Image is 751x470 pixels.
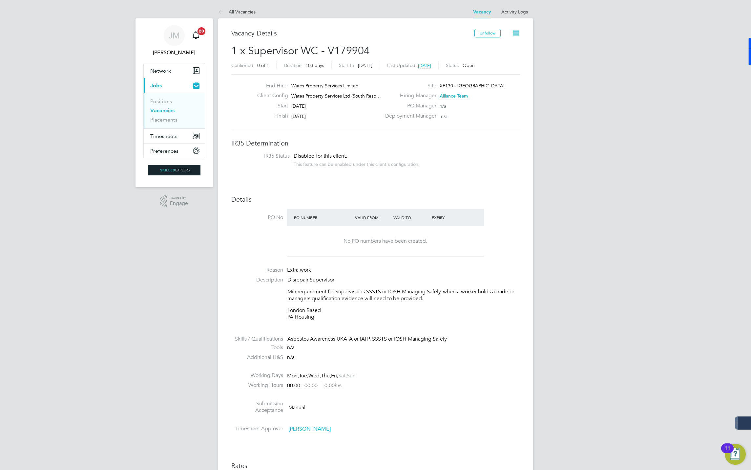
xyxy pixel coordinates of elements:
[150,107,175,114] a: Vacancies
[238,153,290,160] label: IR35 Status
[252,113,288,120] label: Finish
[148,165,200,175] img: skilledcareers-logo-retina.png
[288,426,331,432] span: [PERSON_NAME]
[231,44,370,57] span: 1 x Supervisor WC - V179904
[287,382,342,389] div: 00:00 - 00:00
[231,195,520,204] h3: Details
[287,344,295,351] span: n/a
[136,18,213,187] nav: Main navigation
[231,214,283,221] label: PO No
[150,98,172,104] a: Positions
[339,62,354,68] label: Start In
[198,27,205,35] span: 20
[257,62,269,68] span: 0 of 1
[144,129,205,143] button: Timesheets
[143,25,205,56] a: JM[PERSON_NAME]
[252,92,288,99] label: Client Config
[440,103,446,109] span: n/a
[381,82,436,89] label: Site
[231,382,283,389] label: Working Hours
[144,63,205,78] button: Network
[287,267,311,273] span: Extra work
[144,78,205,93] button: Jobs
[381,102,436,109] label: PO Manager
[231,277,283,283] label: Description
[392,212,430,223] div: Valid To
[288,404,305,411] span: Manual
[353,212,392,223] div: Valid From
[287,277,520,283] p: Disrepair Supervisor
[170,195,188,201] span: Powered by
[170,201,188,206] span: Engage
[291,103,306,109] span: [DATE]
[331,372,338,379] span: Fri,
[169,31,180,40] span: JM
[150,68,171,74] span: Network
[231,425,283,432] label: Timesheet Approver
[473,9,491,15] a: Vacancy
[501,9,528,15] a: Activity Logs
[291,83,359,89] span: Wates Property Services Limited
[724,448,730,457] div: 11
[294,238,477,245] div: No PO numbers have been created.
[160,195,188,208] a: Powered byEngage
[291,113,306,119] span: [DATE]
[150,117,177,123] a: Placements
[144,93,205,128] div: Jobs
[725,444,746,465] button: Open Resource Center, 11 new notifications
[231,461,520,470] h3: Rates
[299,372,308,379] span: Tue,
[321,372,331,379] span: Thu,
[143,165,205,175] a: Go to home page
[231,344,283,351] label: Tools
[387,62,415,68] label: Last Updated
[463,62,475,68] span: Open
[292,212,354,223] div: PO Number
[231,29,474,37] h3: Vacancy Details
[321,382,342,389] span: 0.00hrs
[381,92,436,99] label: Hiring Manager
[287,288,520,302] p: Min requirement for Supervisor is SSSTS or IOSH Managing Safely, when a worker holds a trade or m...
[284,62,302,68] label: Duration
[287,372,299,379] span: Mon,
[231,62,253,68] label: Confirmed
[338,372,347,379] span: Sat,
[231,139,520,147] h3: IR35 Determination
[440,93,468,99] span: Alliance Team
[252,102,288,109] label: Start
[440,83,505,89] span: XF130 - [GEOGRAPHIC_DATA]
[231,336,283,343] label: Skills / Qualifications
[287,336,520,343] div: Asbestos Awareness UKATA or IATP, SSSTS or IOSH Managing Safely
[358,62,372,68] span: [DATE]
[143,49,205,56] span: Jack McMurray
[308,372,321,379] span: Wed,
[150,82,162,89] span: Jobs
[418,63,431,68] span: [DATE]
[252,82,288,89] label: End Hirer
[189,25,202,46] a: 20
[150,148,178,154] span: Preferences
[231,372,283,379] label: Working Days
[474,29,501,37] button: Unfollow
[287,354,295,361] span: n/a
[430,212,469,223] div: Expiry
[381,113,436,120] label: Deployment Manager
[441,113,448,119] span: n/a
[294,153,347,159] span: Disabled for this client.
[231,354,283,361] label: Additional H&S
[305,62,324,68] span: 103 days
[150,133,177,139] span: Timesheets
[231,267,283,274] label: Reason
[144,144,205,158] button: Preferences
[294,160,420,167] div: This feature can be enabled under this client's configuration.
[231,400,283,414] label: Submission Acceptance
[218,9,256,15] a: All Vacancies
[291,93,381,99] span: Wates Property Services Ltd (South Resp…
[287,307,520,321] p: London Based PA Housing
[446,62,459,68] label: Status
[347,372,356,379] span: Sun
